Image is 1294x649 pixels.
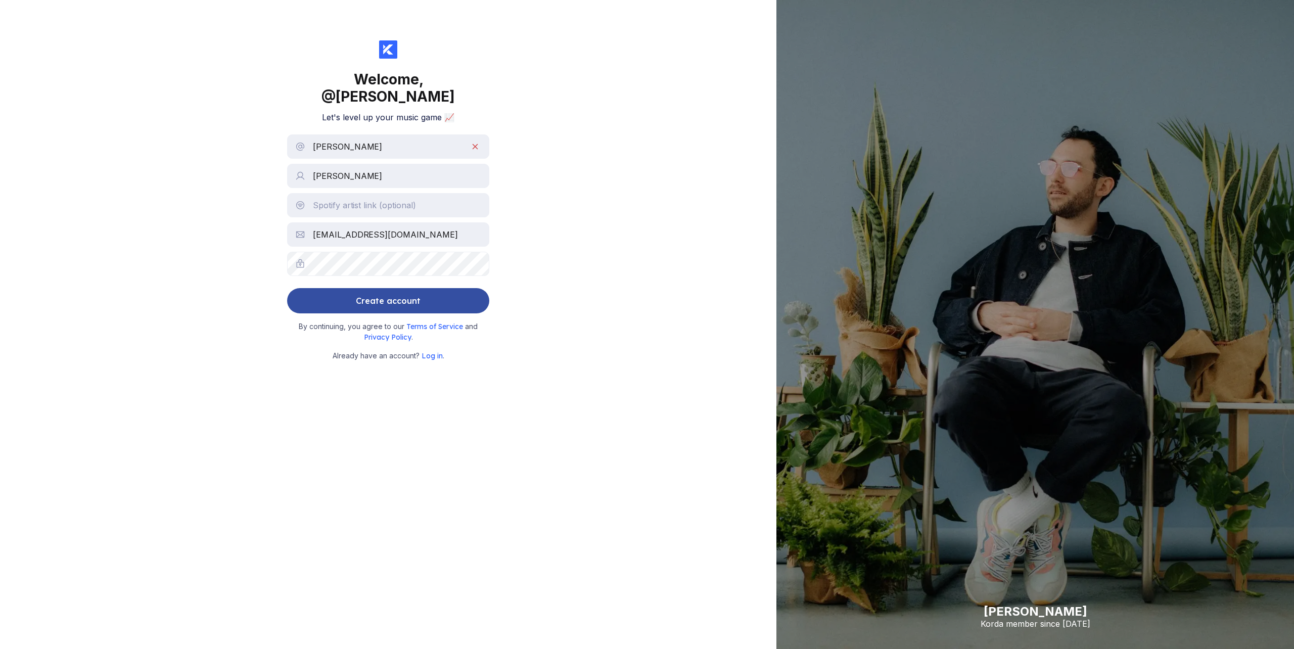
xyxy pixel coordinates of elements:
small: Already have an account? . [333,350,444,361]
input: Spotify artist link (optional) [287,193,489,217]
div: Korda member since [DATE] [981,619,1090,629]
span: @ [321,88,336,105]
span: [PERSON_NAME] [336,88,455,105]
a: Log in [422,351,443,360]
span: Terms of Service [406,322,465,331]
input: Name [287,164,489,188]
button: Create account [287,288,489,313]
span: Privacy Policy [364,333,411,342]
a: Privacy Policy [364,333,411,341]
div: [PERSON_NAME] [981,604,1090,619]
div: Create account [356,291,421,311]
input: Email [287,222,489,247]
a: Terms of Service [406,322,465,331]
h2: Let's level up your music game 📈 [322,112,454,122]
input: Username [287,134,489,159]
div: Welcome, [287,71,489,105]
small: By continuing, you agree to our and . [292,321,484,342]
